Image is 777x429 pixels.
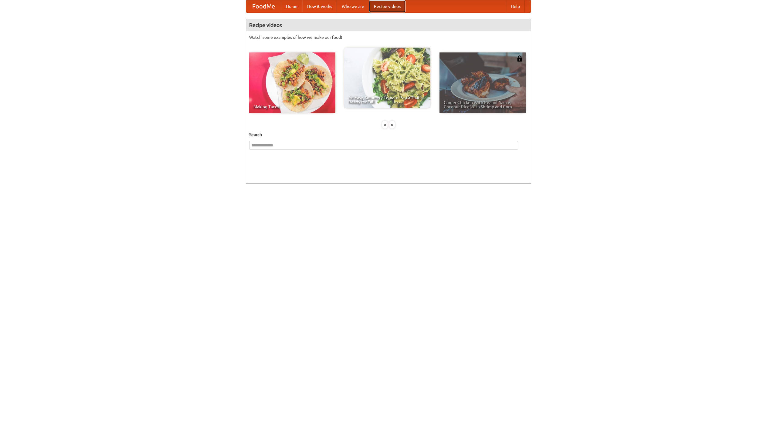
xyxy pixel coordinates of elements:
a: An Easy, Summery Tomato Pasta That's Ready for Fall [344,48,430,108]
img: 483408.png [517,55,523,62]
a: Making Tacos [249,52,335,113]
a: Recipe videos [369,0,405,12]
div: » [389,121,395,129]
a: How it works [302,0,337,12]
a: Home [281,0,302,12]
a: Help [506,0,525,12]
span: An Easy, Summery Tomato Pasta That's Ready for Fall [348,96,426,104]
div: « [382,121,388,129]
h4: Recipe videos [246,19,531,31]
p: Watch some examples of how we make our food! [249,34,528,40]
h5: Search [249,132,528,138]
a: FoodMe [246,0,281,12]
span: Making Tacos [253,105,331,109]
a: Who we are [337,0,369,12]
